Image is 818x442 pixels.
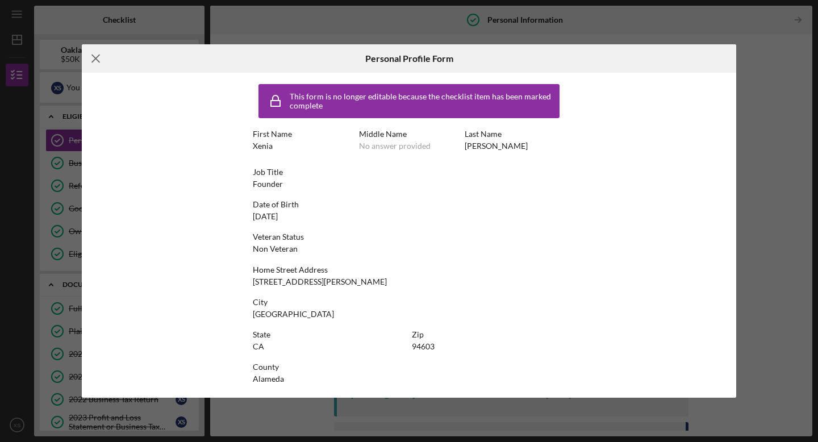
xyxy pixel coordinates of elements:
div: Last Name [465,130,565,139]
div: Job Title [253,168,565,177]
div: [PERSON_NAME] [465,141,528,151]
div: Date of Birth [253,200,565,209]
div: This form is no longer editable because the checklist item has been marked complete [290,92,557,110]
div: Home Street Address [253,265,565,274]
div: 94603 [412,342,435,351]
div: First Name [253,130,353,139]
div: City [253,298,565,307]
div: [STREET_ADDRESS][PERSON_NAME] [253,277,387,286]
div: Xenia [253,141,273,151]
h6: Personal Profile Form [365,53,453,64]
div: Founder [253,180,283,189]
div: [GEOGRAPHIC_DATA] [253,310,334,319]
div: Non Veteran [253,244,298,253]
div: County [253,362,565,372]
div: Middle Name [359,130,460,139]
div: Veteran Status [253,232,565,241]
div: State [253,330,406,339]
div: No answer provided [359,141,431,151]
div: Alameda [253,374,284,383]
div: [DATE] [253,212,278,221]
div: CA [253,342,264,351]
div: Zip [412,330,565,339]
